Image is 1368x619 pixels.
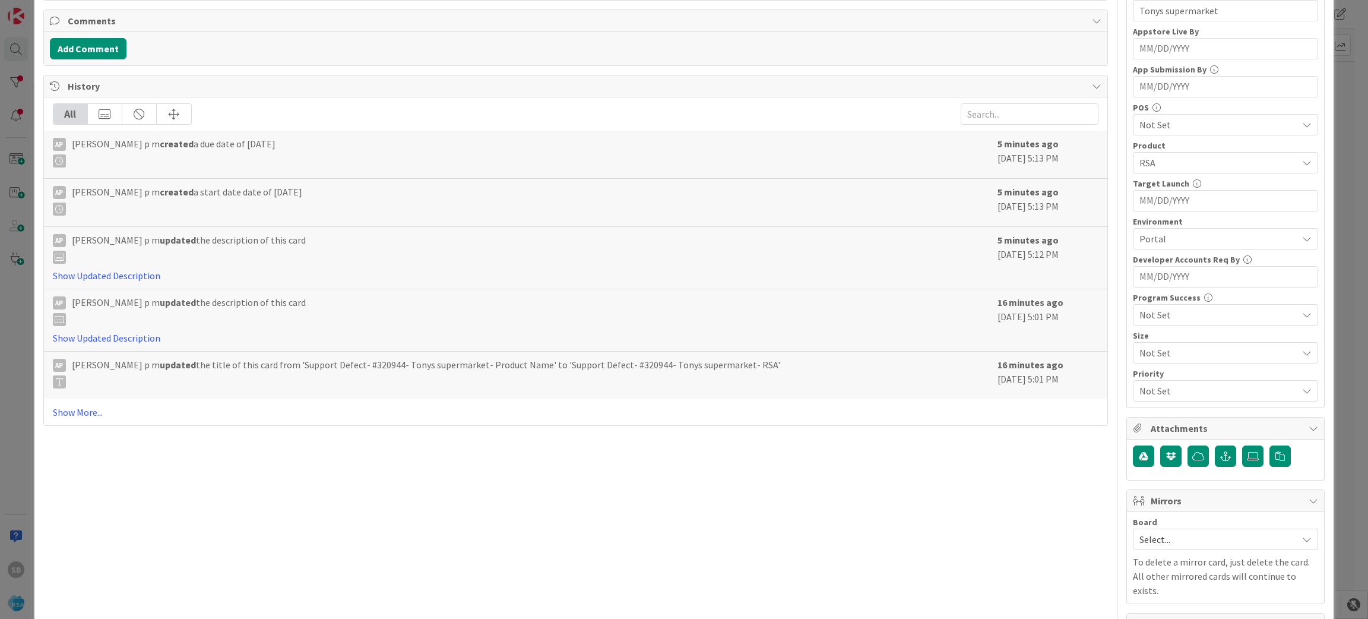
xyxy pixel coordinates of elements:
div: Program Success [1133,293,1318,302]
a: Show Updated Description [53,270,160,282]
b: created [160,186,194,198]
b: created [160,138,194,150]
div: Developer Accounts Req By [1133,255,1318,264]
b: 5 minutes ago [997,234,1059,246]
span: [PERSON_NAME] p m the description of this card [72,295,306,326]
div: App Submission By [1133,65,1318,74]
div: [DATE] 5:12 PM [997,233,1098,283]
div: All [53,104,88,124]
b: updated [160,359,196,371]
input: MM/DD/YYYY [1139,191,1312,211]
div: Target Launch [1133,179,1318,188]
b: 5 minutes ago [997,186,1059,198]
div: Ap [53,186,66,199]
span: History [68,79,1087,93]
input: MM/DD/YYYY [1139,77,1312,97]
b: updated [160,296,196,308]
span: Comments [68,14,1087,28]
div: [DATE] 5:13 PM [997,137,1098,172]
a: Show More... [53,405,1099,419]
div: Ap [53,234,66,247]
span: [PERSON_NAME] p m the description of this card [72,233,306,264]
a: Show Updated Description [53,332,160,344]
span: Attachments [1151,421,1303,435]
div: [DATE] 5:13 PM [997,185,1098,220]
b: 16 minutes ago [997,359,1063,371]
div: Product [1133,141,1318,150]
span: Portal [1139,232,1297,246]
p: To delete a mirror card, just delete the card. All other mirrored cards will continue to exists. [1133,555,1318,598]
div: Appstore Live By [1133,27,1318,36]
div: Priority [1133,369,1318,378]
div: [DATE] 5:01 PM [997,358,1098,393]
span: RSA [1139,156,1297,170]
button: Add Comment [50,38,126,59]
span: [PERSON_NAME] p m the title of this card from 'Support Defect- #320944- Tonys supermarket- Produc... [72,358,780,389]
span: Board [1133,518,1157,526]
b: 5 minutes ago [997,138,1059,150]
span: Not Set [1139,118,1297,132]
div: Ap [53,359,66,372]
span: Mirrors [1151,494,1303,508]
div: Environment [1133,217,1318,226]
div: Size [1133,331,1318,340]
input: MM/DD/YYYY [1139,39,1312,59]
span: [PERSON_NAME] p m a start date date of [DATE] [72,185,302,216]
span: Not Set [1139,383,1291,399]
input: MM/DD/YYYY [1139,267,1312,287]
span: [PERSON_NAME] p m a due date of [DATE] [72,137,275,168]
span: Select... [1139,531,1291,548]
b: 16 minutes ago [997,296,1063,308]
div: [DATE] 5:01 PM [997,295,1098,345]
b: updated [160,234,196,246]
input: Search... [961,103,1098,125]
div: POS [1133,103,1318,112]
div: Ap [53,296,66,309]
div: Ap [53,138,66,151]
span: Not Set [1139,308,1297,322]
span: Not Set [1139,345,1291,361]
